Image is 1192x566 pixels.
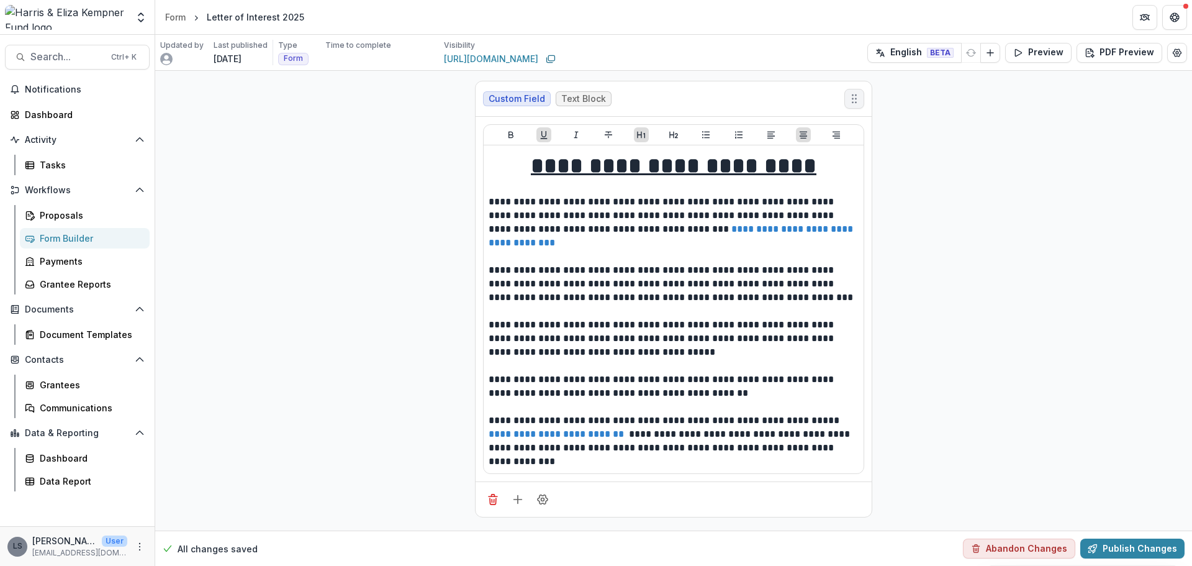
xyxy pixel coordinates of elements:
button: Partners [1132,5,1157,30]
button: Open Contacts [5,350,150,370]
button: Strike [601,127,616,142]
div: Letter of Interest 2025 [207,11,304,24]
a: Dashboard [5,104,150,125]
span: Search... [30,51,104,63]
button: Align Center [796,127,811,142]
p: All changes saved [178,542,258,555]
button: Abandon Changes [963,539,1075,559]
a: Data Report [20,471,150,491]
button: Align Right [829,127,844,142]
button: Heading 1 [634,127,649,142]
button: Refresh Translation [961,43,981,63]
button: Bullet List [698,127,713,142]
button: Notifications [5,80,150,99]
a: Proposals [20,205,150,226]
span: Workflows [25,185,130,196]
span: Text Block [561,94,606,104]
button: Open Data & Reporting [5,423,150,443]
button: Open entity switcher [132,5,150,30]
button: Field Settings [533,490,553,509]
div: Form Builder [40,232,140,245]
img: Harris & Eliza Kempner Fund logo [5,5,127,30]
div: Communications [40,401,140,414]
button: Ordered List [731,127,746,142]
span: Custom Field [489,94,545,104]
button: Search... [5,45,150,70]
nav: breadcrumb [160,8,309,26]
button: Open Activity [5,130,150,150]
button: Add Language [980,43,1000,63]
a: Dashboard [20,448,150,468]
a: Grantees [20,375,150,395]
button: More [132,539,147,554]
div: Document Templates [40,328,140,341]
div: Dashboard [40,452,140,465]
a: Form [160,8,191,26]
p: Type [278,40,297,51]
div: Tasks [40,158,140,171]
button: Bold [503,127,518,142]
span: Activity [25,135,130,145]
p: Time to complete [325,40,391,51]
div: Grantees [40,378,140,391]
button: Add field [508,490,528,509]
span: Contacts [25,355,130,365]
div: Grantee Reports [40,278,140,291]
span: Data & Reporting [25,428,130,439]
button: Publish Changes [1080,539,1185,559]
button: Underline [536,127,551,142]
p: Updated by [160,40,204,51]
div: Dashboard [25,108,140,121]
button: Open Documents [5,299,150,319]
button: Align Left [764,127,779,142]
button: Heading 2 [666,127,681,142]
button: Open Workflows [5,180,150,200]
button: Get Help [1162,5,1187,30]
button: Move field [844,89,864,109]
a: Payments [20,251,150,272]
button: Preview [1005,43,1072,63]
p: User [102,536,127,547]
a: [URL][DOMAIN_NAME] [444,52,538,65]
button: Copy link [543,52,558,66]
a: Communications [20,398,150,418]
button: English BETA [867,43,962,63]
p: [DATE] [214,52,242,65]
span: Form [284,54,303,63]
div: Form [165,11,186,24]
p: [EMAIL_ADDRESS][DOMAIN_NAME] [32,547,127,559]
span: Notifications [25,84,145,95]
p: [PERSON_NAME] [32,534,97,547]
button: Italicize [569,127,584,142]
p: Last published [214,40,268,51]
div: Lauren Scott [13,542,22,550]
p: Visibility [444,40,475,51]
button: PDF Preview [1077,43,1162,63]
div: Proposals [40,209,140,222]
a: Form Builder [20,228,150,249]
span: Documents [25,304,130,315]
svg: avatar [160,53,173,65]
a: Document Templates [20,324,150,345]
button: Delete field [483,490,503,509]
a: Tasks [20,155,150,175]
div: Payments [40,255,140,268]
a: Grantee Reports [20,274,150,294]
div: Ctrl + K [109,50,139,64]
div: Data Report [40,475,140,488]
button: Edit Form Settings [1167,43,1187,63]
